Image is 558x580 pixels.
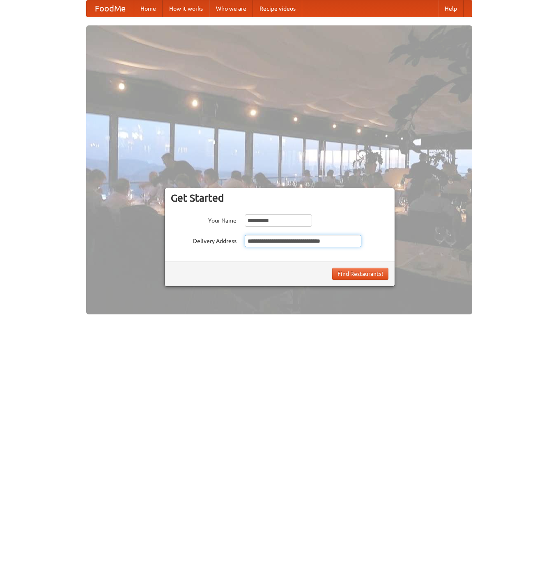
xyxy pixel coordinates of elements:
label: Your Name [171,214,237,225]
a: Home [134,0,163,17]
a: Recipe videos [253,0,302,17]
label: Delivery Address [171,235,237,245]
button: Find Restaurants! [332,268,388,280]
a: FoodMe [87,0,134,17]
a: Help [438,0,464,17]
a: Who we are [209,0,253,17]
a: How it works [163,0,209,17]
h3: Get Started [171,192,388,204]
